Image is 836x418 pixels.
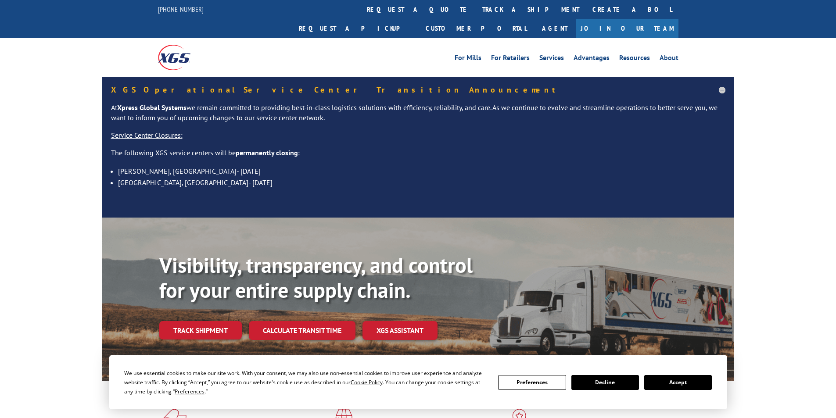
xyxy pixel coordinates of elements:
[571,375,639,390] button: Decline
[644,375,712,390] button: Accept
[498,375,566,390] button: Preferences
[175,388,205,395] span: Preferences
[576,19,678,38] a: Join Our Team
[249,321,355,340] a: Calculate transit time
[351,379,383,386] span: Cookie Policy
[117,103,187,112] strong: Xpress Global Systems
[236,148,298,157] strong: permanently closing
[619,54,650,64] a: Resources
[111,86,725,94] h5: XGS Operational Service Center Transition Announcement
[491,54,530,64] a: For Retailers
[660,54,678,64] a: About
[159,321,242,339] a: Track shipment
[118,177,725,188] li: [GEOGRAPHIC_DATA], [GEOGRAPHIC_DATA]- [DATE]
[533,19,576,38] a: Agent
[158,5,204,14] a: [PHONE_NUMBER]
[292,19,419,38] a: Request a pickup
[159,251,473,304] b: Visibility, transparency, and control for your entire supply chain.
[124,368,488,396] div: We use essential cookies to make our site work. With your consent, we may also use non-essential ...
[111,103,725,131] p: At we remain committed to providing best-in-class logistics solutions with efficiency, reliabilit...
[362,321,438,340] a: XGS ASSISTANT
[419,19,533,38] a: Customer Portal
[111,131,183,139] u: Service Center Closures:
[539,54,564,64] a: Services
[118,165,725,177] li: [PERSON_NAME], [GEOGRAPHIC_DATA]- [DATE]
[455,54,481,64] a: For Mills
[111,148,725,165] p: The following XGS service centers will be :
[574,54,610,64] a: Advantages
[109,355,727,409] div: Cookie Consent Prompt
